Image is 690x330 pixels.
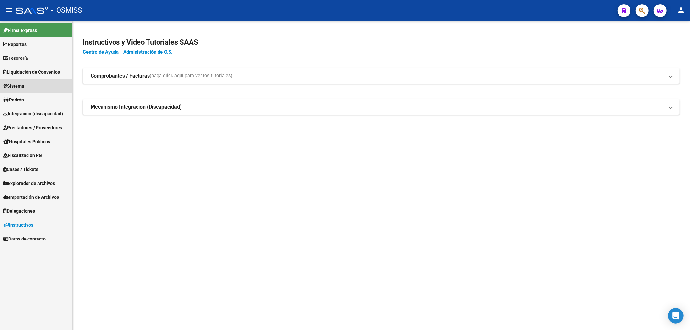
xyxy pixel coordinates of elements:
[83,99,680,115] mat-expansion-panel-header: Mecanismo Integración (Discapacidad)
[83,36,680,48] h2: Instructivos y Video Tutoriales SAAS
[3,82,24,90] span: Sistema
[3,208,35,215] span: Delegaciones
[150,72,232,80] span: (haga click aquí para ver los tutoriales)
[3,96,24,103] span: Padrón
[3,41,27,48] span: Reportes
[677,6,685,14] mat-icon: person
[5,6,13,14] mat-icon: menu
[83,49,172,55] a: Centro de Ayuda - Administración de O.S.
[3,221,33,229] span: Instructivos
[3,152,42,159] span: Fiscalización RG
[91,103,182,111] strong: Mecanismo Integración (Discapacidad)
[3,69,60,76] span: Liquidación de Convenios
[51,3,82,17] span: - OSMISS
[3,180,55,187] span: Explorador de Archivos
[91,72,150,80] strong: Comprobantes / Facturas
[3,27,37,34] span: Firma Express
[3,235,46,242] span: Datos de contacto
[3,124,62,131] span: Prestadores / Proveedores
[3,110,63,117] span: Integración (discapacidad)
[3,55,28,62] span: Tesorería
[668,308,684,324] div: Open Intercom Messenger
[83,68,680,84] mat-expansion-panel-header: Comprobantes / Facturas(haga click aquí para ver los tutoriales)
[3,166,38,173] span: Casos / Tickets
[3,194,59,201] span: Importación de Archivos
[3,138,50,145] span: Hospitales Públicos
